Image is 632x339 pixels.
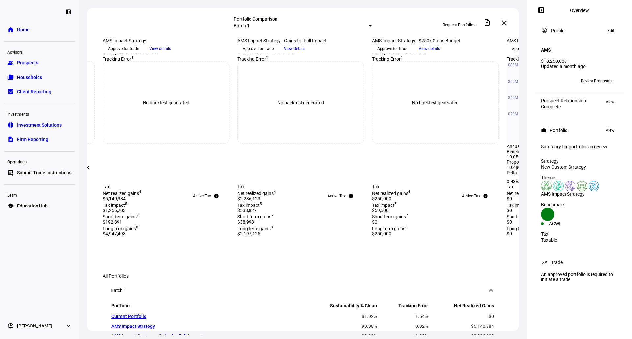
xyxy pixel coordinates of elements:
[372,56,403,61] span: Tracking Error
[372,191,410,196] span: Net realized gains
[4,157,75,166] div: Operations
[111,324,155,329] a: AMS Impact Strategy
[372,226,408,231] span: Long term gains
[408,189,410,194] sup: 4
[17,60,38,66] span: Prospects
[544,79,549,83] span: BC
[541,47,551,53] h4: AMS
[131,55,134,60] sup: 1
[541,27,548,34] mat-icon: account_circle
[541,164,618,170] div: New Custom Strategy
[17,88,51,95] span: Client Reporting
[111,288,126,293] div: Batch 1
[541,181,552,191] img: deforestation.colored.svg
[4,118,75,132] a: pie_chartInvestment Solutions
[65,323,72,329] eth-mat-symbol: expand_more
[303,303,377,311] th: Sustainability % Clean
[372,61,499,144] div: No backtest generated
[508,63,518,67] text: $80M
[260,201,262,206] sup: 5
[243,43,274,54] span: Approve for trade
[136,225,138,229] sup: 8
[4,133,75,146] a: descriptionFirm Reporting
[413,46,445,51] a: View details
[17,26,30,33] span: Home
[4,190,75,199] div: Learn
[4,23,75,36] a: homeHome
[507,43,548,54] button: Approve for trade
[500,19,508,27] mat-icon: close
[378,322,428,331] td: 0.92%
[237,43,279,54] button: Approve for trade
[377,43,408,54] span: Approve for trade
[372,208,499,213] div: $59,500
[537,269,621,285] div: An approved portfolio is required to initiate a trade.
[284,44,305,54] span: View details
[7,60,14,66] eth-mat-symbol: group
[508,112,518,116] text: $20M
[406,213,408,218] sup: 7
[65,9,72,15] eth-mat-symbol: left_panel_close
[237,196,364,201] div: $2,236,123
[541,104,586,109] div: Complete
[271,213,274,218] sup: 7
[144,44,176,54] button: View details
[483,18,491,26] mat-icon: description
[541,237,618,243] div: Taxable
[372,184,499,189] div: Tax
[237,56,268,61] span: Tracking Error
[103,38,229,43] div: AMS Impact Strategy
[401,55,403,60] sup: 1
[589,181,599,191] img: womensRights.colored.svg
[549,221,579,226] div: ACWI
[541,259,548,266] mat-icon: trending_up
[541,158,618,164] div: Strategy
[577,181,587,191] img: sustainableAgriculture.colored.svg
[237,38,364,43] div: AMS Impact Strategy - Gains for Full Impact
[405,225,408,229] sup: 8
[103,208,229,213] div: $1,256,203
[111,333,202,339] a: AMS Impact Strategy - Gains for Full Impact
[237,184,364,189] div: Tax
[4,71,75,84] a: folder_copyHouseholds
[237,208,364,213] div: $538,827
[7,323,14,329] eth-mat-symbol: account_circle
[17,74,42,81] span: Households
[541,59,618,64] div: $18,250,000
[237,214,274,219] span: Short term gains
[7,169,14,176] eth-mat-symbol: list_alt_add
[144,46,176,51] a: View details
[541,202,618,207] div: Benchmark
[103,214,139,219] span: Short term gains
[234,16,372,22] div: Portfolio Comparison
[103,184,229,189] div: Tax
[7,122,14,128] eth-mat-symbol: pie_chart
[487,286,495,294] mat-icon: keyboard_arrow_down
[4,47,75,56] div: Advisors
[17,323,52,329] span: [PERSON_NAME]
[602,98,618,106] button: View
[103,61,229,144] div: No backtest generated
[604,27,618,35] button: Edit
[237,226,273,231] span: Long term gains
[103,219,229,225] div: $192,891
[541,258,618,266] eth-panel-overview-card-header: Trade
[103,231,229,236] div: $4,947,493
[372,196,499,201] div: $250,000
[7,26,14,33] eth-mat-symbol: home
[606,98,614,106] span: View
[266,55,268,60] sup: 1
[508,79,518,84] text: $60M
[570,8,589,13] div: Overview
[551,260,563,265] div: Trade
[507,191,545,196] span: Net realized gains
[108,43,139,54] span: Approve for trade
[237,219,364,225] div: $38,998
[237,191,276,196] span: Net realized gains
[541,64,618,69] div: Updated a month ago
[607,27,614,35] span: Edit
[7,203,14,209] eth-mat-symbol: school
[576,76,618,86] button: Review Proposals
[17,203,48,209] span: Education Hub
[103,203,127,208] span: Tax impact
